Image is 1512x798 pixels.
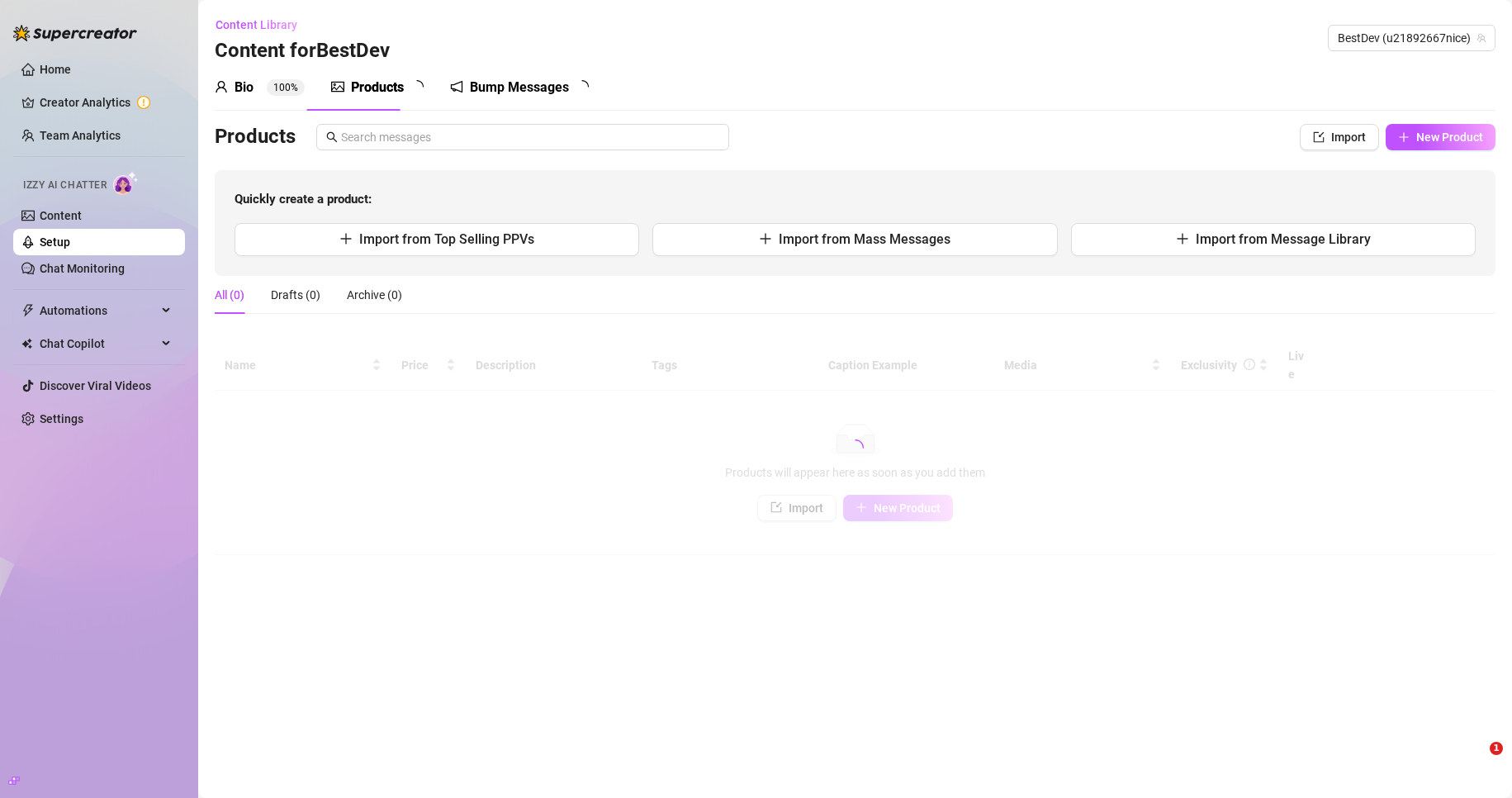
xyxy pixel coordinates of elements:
[215,80,228,93] span: user
[113,171,139,195] img: AI Chatter
[23,178,107,193] span: Izzy AI Chatter
[1300,124,1379,150] button: Import
[1196,231,1371,247] span: Import from Message Library
[235,223,639,256] button: Import from Top Selling PPVs
[40,235,70,249] a: Setup
[576,80,589,93] span: loading
[215,12,310,38] button: Content Library
[215,124,296,150] h3: Products
[759,232,772,245] span: plus
[40,379,151,392] a: Discover Viral Videos
[271,286,320,304] div: Drafts (0)
[13,25,137,41] img: logo-BBDzfeDw.svg
[359,231,534,247] span: Import from Top Selling PPVs
[847,439,864,456] span: loading
[1476,33,1486,43] span: team
[339,232,353,245] span: plus
[40,209,82,222] a: Content
[1386,124,1495,150] button: New Product
[40,297,157,324] span: Automations
[235,78,254,97] div: Bio
[40,412,83,425] a: Settings
[1398,131,1410,143] span: plus
[21,338,32,349] img: Chat Copilot
[1313,131,1325,143] span: import
[1338,26,1486,50] span: BestDev (u21892667nice)
[215,286,244,304] div: All (0)
[1176,232,1189,245] span: plus
[8,775,20,786] span: build
[1456,742,1495,781] iframe: Intercom live chat
[470,78,569,97] div: Bump Messages
[40,89,172,116] a: Creator Analytics exclamation-circle
[779,231,950,247] span: Import from Mass Messages
[347,286,402,304] div: Archive (0)
[1071,223,1476,256] button: Import from Message Library
[410,80,424,93] span: loading
[1416,131,1483,144] span: New Product
[450,80,463,93] span: notification
[21,304,35,317] span: thunderbolt
[326,131,338,143] span: search
[40,63,71,76] a: Home
[216,18,297,31] span: Content Library
[40,330,157,357] span: Chat Copilot
[351,78,404,97] div: Products
[331,80,344,93] span: picture
[341,128,719,146] input: Search messages
[267,79,305,96] sup: 100%
[1490,742,1503,755] span: 1
[652,223,1057,256] button: Import from Mass Messages
[40,129,121,142] a: Team Analytics
[40,262,125,275] a: Chat Monitoring
[215,38,390,64] h3: Content for BestDev
[1331,131,1366,144] span: Import
[235,192,372,207] strong: Quickly create a product:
